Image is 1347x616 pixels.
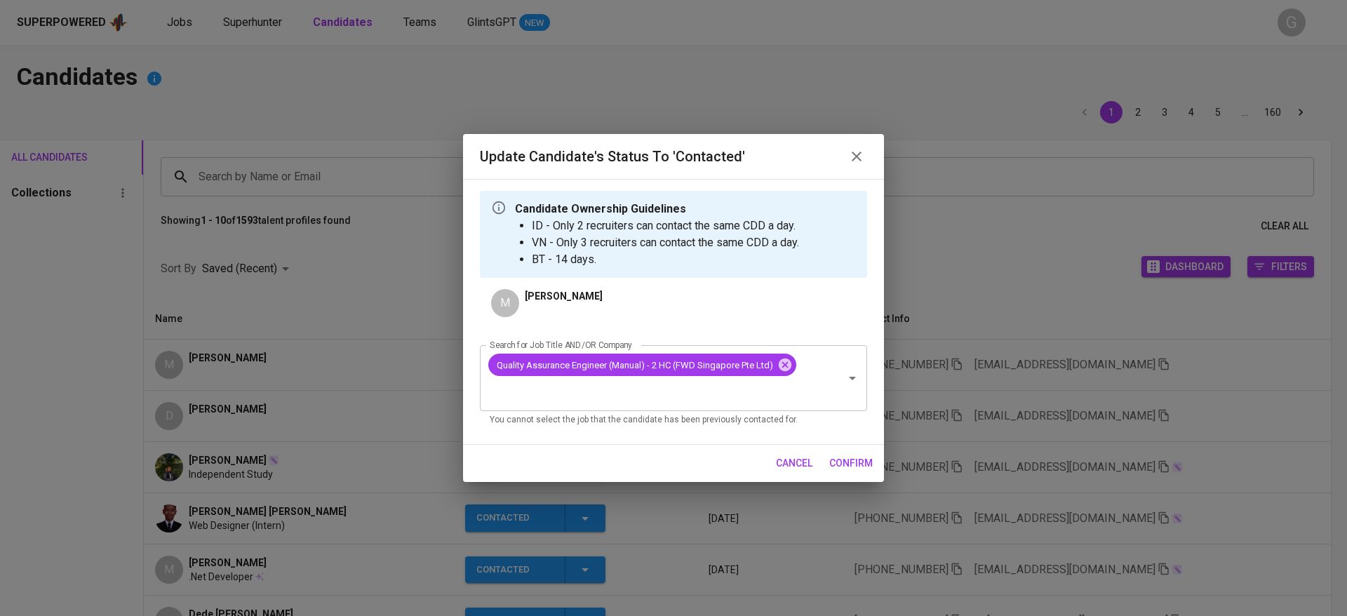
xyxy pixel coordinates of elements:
div: Quality Assurance Engineer (Manual) - 2 HC (FWD Singapore Pte Ltd) [488,354,796,376]
button: Open [843,368,862,388]
button: cancel [770,450,818,476]
span: cancel [776,455,812,472]
p: [PERSON_NAME] [525,289,603,303]
li: BT - 14 days. [532,251,799,268]
li: VN - Only 3 recruiters can contact the same CDD a day. [532,234,799,251]
div: M [491,289,519,317]
p: Candidate Ownership Guidelines [515,201,799,217]
p: You cannot select the job that the candidate has been previously contacted for. [490,413,857,427]
li: ID - Only 2 recruiters can contact the same CDD a day. [532,217,799,234]
button: confirm [824,450,878,476]
span: Quality Assurance Engineer (Manual) - 2 HC (FWD Singapore Pte Ltd) [488,359,782,372]
h6: Update Candidate's Status to 'Contacted' [480,145,745,168]
span: confirm [829,455,873,472]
